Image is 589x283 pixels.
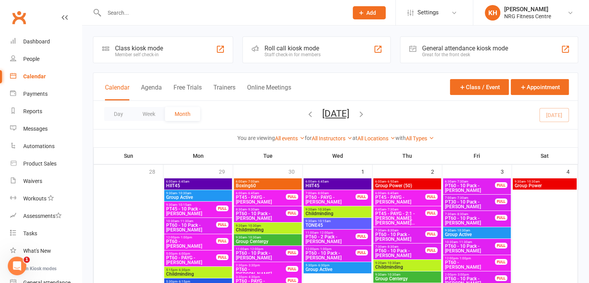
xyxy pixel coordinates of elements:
[375,276,440,281] span: Group Centergy
[219,165,233,178] div: 29
[456,196,468,200] span: - 7:30am
[286,250,298,255] div: FULL
[425,231,438,237] div: FULL
[115,45,163,52] div: Class kiosk mode
[375,273,440,276] span: 9:30am
[305,264,370,267] span: 5:30pm
[425,194,438,200] div: FULL
[375,245,426,248] span: 7:30am
[353,6,386,19] button: Add
[456,229,470,232] span: - 10:30am
[445,257,495,260] span: 12:00pm
[567,165,577,178] div: 4
[247,224,261,228] span: - 10:30am
[406,135,434,141] a: All Types
[23,126,48,132] div: Messages
[166,236,216,239] span: 12:00pm
[375,208,426,211] span: 6:45am
[235,236,300,239] span: 9:30am
[375,211,426,225] span: PT45 - PAYG - 2:1 - [PERSON_NAME], [PERSON_NAME]...
[286,210,298,216] div: FULL
[141,84,162,100] button: Agenda
[9,8,29,27] a: Clubworx
[235,208,286,211] span: 8:30am
[305,183,370,188] span: HIIT45
[165,107,200,121] button: Month
[23,160,57,167] div: Product Sales
[10,242,82,260] a: What's New
[417,4,439,21] span: Settings
[23,91,48,97] div: Payments
[264,45,321,52] div: Roll call kiosk mode
[366,10,376,16] span: Add
[235,211,286,221] span: PT60 - 10 Pack - [PERSON_NAME]
[166,219,216,223] span: 10:30am
[166,192,230,195] span: 9:30am
[163,148,233,164] th: Mon
[24,257,30,263] span: 1
[442,148,512,164] th: Fri
[316,219,331,223] span: - 10:15am
[235,264,286,267] span: 2:30pm
[316,208,331,211] span: - 10:30am
[10,190,82,207] a: Workouts
[23,213,62,219] div: Assessments
[10,138,82,155] a: Automations
[233,148,303,164] th: Tue
[495,243,507,248] div: FULL
[305,231,356,235] span: 11:00am
[179,236,192,239] span: - 1:00pm
[275,135,305,141] a: All events
[247,84,291,100] button: Online Meetings
[10,33,82,50] a: Dashboard
[319,247,331,251] span: - 1:00pm
[23,73,46,79] div: Calendar
[303,148,373,164] th: Wed
[247,208,259,211] span: - 9:30am
[149,165,163,178] div: 28
[445,273,495,276] span: 2:00pm
[235,192,286,195] span: 6:00am
[216,222,228,228] div: FULL
[375,180,440,183] span: 6:00am
[166,195,230,200] span: Group Active
[10,68,82,85] a: Calendar
[237,135,275,141] strong: You are viewing
[386,192,398,195] span: - 6:45am
[495,182,507,188] div: FULL
[322,108,349,119] button: [DATE]
[305,223,370,228] span: TONE45
[104,107,133,121] button: Day
[305,247,356,251] span: 12:00pm
[235,239,300,244] span: Group Centergy
[357,135,395,141] a: All Locations
[375,261,440,265] span: 9:20am
[305,135,312,141] strong: for
[373,148,442,164] th: Thu
[458,240,472,244] span: - 11:30am
[305,195,356,204] span: PT60 - PAYG - [PERSON_NAME]
[386,208,398,211] span: - 7:30am
[10,50,82,68] a: People
[386,245,398,248] span: - 8:30am
[286,266,298,272] div: FULL
[166,268,230,272] span: 5:15pm
[450,79,509,95] button: Class / Event
[166,183,230,188] span: HIIT45
[386,273,400,276] span: - 10:30am
[495,198,507,204] div: FULL
[445,260,495,269] span: PT60 - [PERSON_NAME]
[10,173,82,190] a: Waivers
[249,247,263,251] span: - 12:00pm
[456,180,468,183] span: - 7:30am
[23,143,55,149] div: Automations
[23,108,42,114] div: Reports
[485,5,500,21] div: KH
[445,232,509,237] span: Group Active
[445,244,495,253] span: PT60 - 10 Pack - [PERSON_NAME]
[264,52,321,57] div: Staff check-in for members
[166,239,216,248] span: PT60 - [PERSON_NAME]
[375,248,426,258] span: PT60 - 10 Pack - [PERSON_NAME]
[177,252,190,255] span: - 6:00pm
[445,229,509,232] span: 9:30am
